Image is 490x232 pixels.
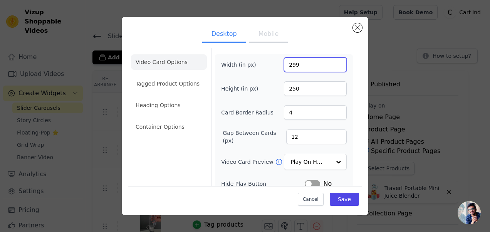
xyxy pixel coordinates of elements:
button: Mobile [249,26,288,43]
label: Hide Play Button [221,180,305,188]
label: Card Border Radius [221,109,274,116]
label: Height (in px) [221,85,263,92]
label: Video Card Preview [221,158,275,166]
button: Close modal [353,23,362,32]
a: Open chat [458,201,481,224]
button: Desktop [202,26,246,43]
li: Heading Options [131,98,207,113]
button: Save [330,193,359,206]
label: Gap Between Cards (px) [223,129,286,145]
label: Width (in px) [221,61,263,69]
span: No [323,179,332,188]
button: Cancel [298,193,324,206]
li: Container Options [131,119,207,134]
li: Tagged Product Options [131,76,207,91]
li: Video Card Options [131,54,207,70]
